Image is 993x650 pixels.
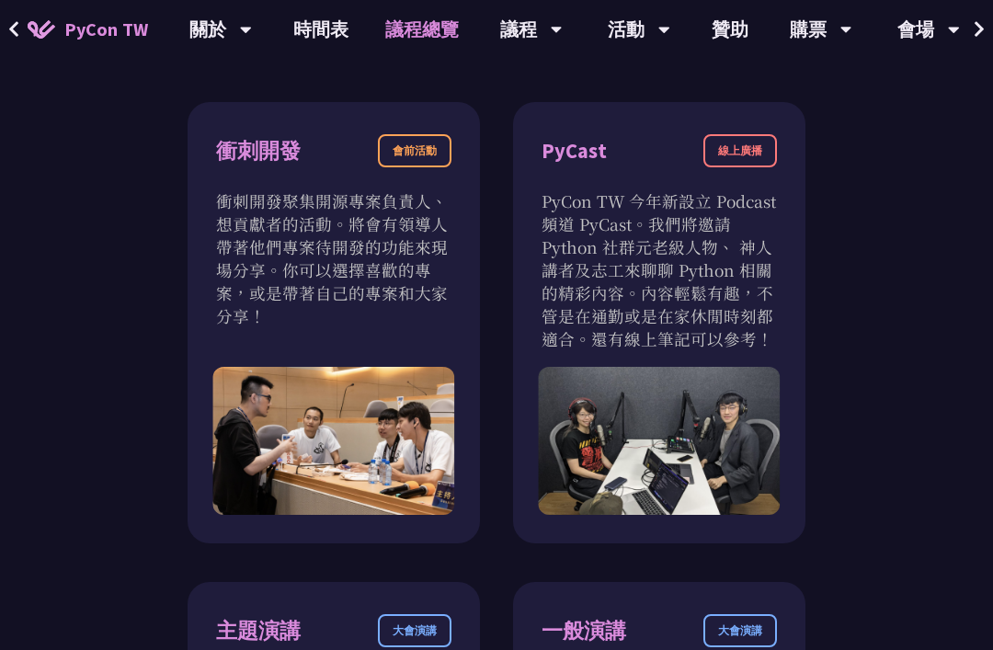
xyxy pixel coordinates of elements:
div: 衝刺開發 [216,135,301,167]
div: 大會演講 [703,614,777,647]
img: Home icon of PyCon TW 2025 [28,20,55,39]
img: PyCast [538,367,780,515]
div: 線上廣播 [703,134,777,167]
div: PyCast [542,135,607,167]
p: PyCon TW 今年新設立 Podcast 頻道 PyCast。我們將邀請 Python 社群元老級人物、 神人講者及志工來聊聊 Python 相關的精彩內容。內容輕鬆有趣，不管是在通勤或是在... [542,189,777,350]
img: Sprint [212,367,454,515]
div: 大會演講 [378,614,451,647]
div: 會前活動 [378,134,451,167]
p: 衝刺開發聚集開源專案負責人、想貢獻者的活動。將會有領導人帶著他們專案待開發的功能來現場分享。你可以選擇喜歡的專案，或是帶著自己的專案和大家分享！ [216,189,451,327]
span: PyCon TW [64,16,148,43]
div: 主題演講 [216,615,301,647]
div: 一般演講 [542,615,626,647]
a: PyCon TW [9,6,166,52]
